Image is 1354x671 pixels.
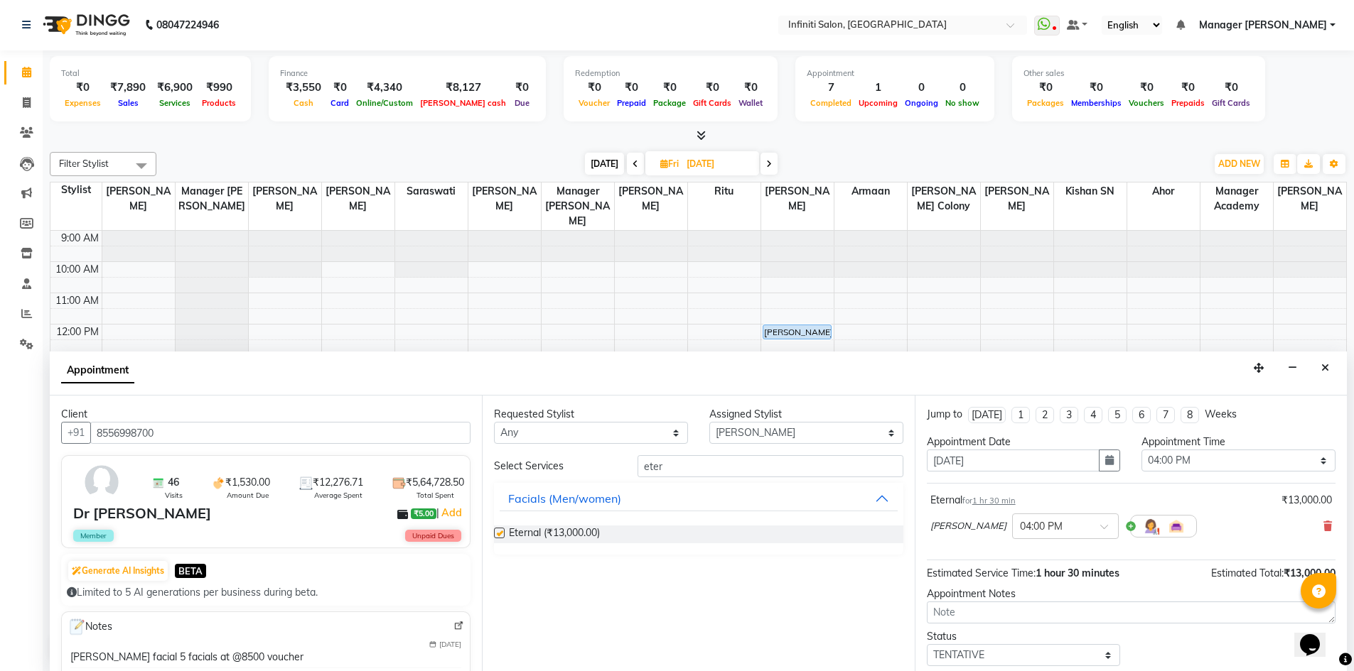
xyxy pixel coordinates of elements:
[1284,567,1336,579] span: ₹13,000.00
[511,98,533,108] span: Due
[61,358,134,383] span: Appointment
[1068,98,1125,108] span: Memberships
[249,182,321,215] span: [PERSON_NAME]
[509,525,600,543] span: Eternal (₹13,000.00)
[709,407,903,422] div: Assigned Stylist
[314,490,362,501] span: Average Spent
[1141,435,1336,449] div: Appointment Time
[327,98,353,108] span: Card
[90,422,471,444] input: Search by Name/Mobile/Email/Code
[61,422,91,444] button: +91
[689,98,735,108] span: Gift Cards
[807,80,855,96] div: 7
[198,98,240,108] span: Products
[73,503,211,524] div: Dr [PERSON_NAME]
[405,530,461,542] span: Unpaid Dues
[417,80,510,96] div: ₹8,127
[102,182,175,215] span: [PERSON_NAME]
[575,80,613,96] div: ₹0
[468,182,541,215] span: [PERSON_NAME]
[834,182,907,200] span: Armaan
[638,455,903,477] input: Search by service name
[1181,407,1199,423] li: 8
[104,80,151,96] div: ₹7,890
[855,80,901,96] div: 1
[483,459,627,474] div: Select Services
[927,629,1121,644] div: Status
[735,98,766,108] span: Wallet
[61,67,240,80] div: Total
[689,80,735,96] div: ₹0
[1274,182,1347,215] span: [PERSON_NAME]
[406,475,464,490] span: ₹5,64,728.50
[68,561,168,581] button: Generate AI Insights
[1215,154,1264,174] button: ADD NEW
[1023,98,1068,108] span: Packages
[650,98,689,108] span: Package
[411,508,436,520] span: ₹5.00
[176,182,248,215] span: Manager [PERSON_NAME]
[280,67,534,80] div: Finance
[353,98,417,108] span: Online/Custom
[908,182,980,215] span: [PERSON_NAME] Colony
[1218,158,1260,169] span: ADD NEW
[1168,98,1208,108] span: Prepaids
[322,182,394,215] span: [PERSON_NAME]
[1282,493,1332,508] div: ₹13,000.00
[510,80,534,96] div: ₹0
[327,80,353,96] div: ₹0
[1125,80,1168,96] div: ₹0
[927,587,1336,601] div: Appointment Notes
[1125,98,1168,108] span: Vouchers
[735,80,766,96] div: ₹0
[807,67,983,80] div: Appointment
[53,324,102,339] div: 12:00 PM
[1205,407,1237,422] div: Weeks
[1208,80,1254,96] div: ₹0
[1132,407,1151,423] li: 6
[175,564,206,577] span: BETA
[1108,407,1127,423] li: 5
[114,98,142,108] span: Sales
[67,585,465,600] div: Limited to 5 AI generations per business during beta.
[942,98,983,108] span: No show
[436,504,464,521] span: |
[962,496,1016,506] small: for
[761,182,834,215] span: [PERSON_NAME]
[1294,614,1340,657] iframe: chat widget
[613,98,650,108] span: Prepaid
[930,493,1016,508] div: Eternal
[508,490,621,507] div: Facials (Men/women)
[500,486,897,511] button: Facials (Men/women)
[855,98,901,108] span: Upcoming
[972,496,1016,506] span: 1 hr 30 min
[151,80,198,96] div: ₹6,900
[58,231,102,246] div: 9:00 AM
[61,98,104,108] span: Expenses
[981,182,1053,215] span: [PERSON_NAME]
[1036,407,1054,423] li: 2
[927,435,1121,449] div: Appointment Date
[395,182,468,200] span: Saraswati
[575,67,766,80] div: Redemption
[615,182,687,215] span: [PERSON_NAME]
[417,98,510,108] span: [PERSON_NAME] cash
[36,5,134,45] img: logo
[901,98,942,108] span: Ongoing
[1127,182,1200,200] span: Ahor
[575,98,613,108] span: Voucher
[61,80,104,96] div: ₹0
[1060,407,1078,423] li: 3
[198,80,240,96] div: ₹990
[1315,357,1336,379] button: Close
[657,158,682,169] span: Fri
[807,98,855,108] span: Completed
[73,530,114,542] span: Member
[688,182,761,200] span: Ritu
[1084,407,1102,423] li: 4
[53,262,102,277] div: 10:00 AM
[494,407,688,422] div: Requested Stylist
[650,80,689,96] div: ₹0
[542,182,614,230] span: Manager [PERSON_NAME]
[1199,18,1327,33] span: Manager [PERSON_NAME]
